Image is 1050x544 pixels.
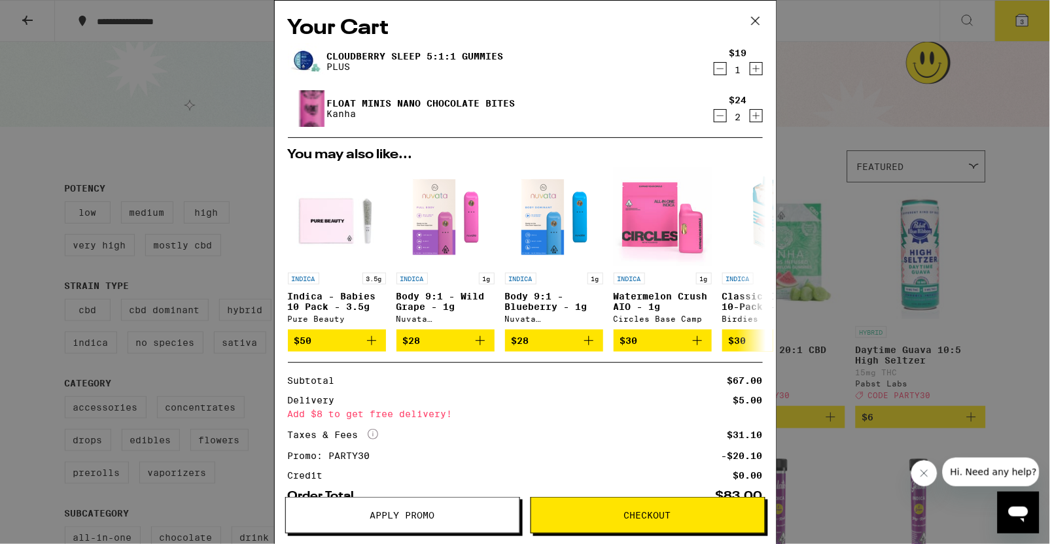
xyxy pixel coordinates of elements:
[733,471,763,480] div: $0.00
[288,409,763,418] div: Add $8 to get free delivery!
[722,168,820,330] a: Open page for Classic Indica 10-Pack - 7g from Birdies
[512,335,529,346] span: $28
[327,98,516,109] a: Float Minis Nano Chocolate Bites
[396,168,495,330] a: Open page for Body 9:1 - Wild Grape - 1g from Nuvata (CA)
[396,291,495,312] p: Body 9:1 - Wild Grape - 1g
[729,95,747,105] div: $24
[943,458,1040,486] iframe: Message from company
[750,109,763,122] button: Increment
[614,330,712,352] button: Add to bag
[327,61,504,72] p: PLUS
[288,14,763,43] h2: Your Cart
[288,168,386,330] a: Open page for Indica - Babies 10 Pack - 3.5g from Pure Beauty
[288,43,324,80] img: Cloudberry SLEEP 5:1:1 Gummies
[327,109,516,119] p: Kanha
[614,168,712,266] img: Circles Base Camp - Watermelon Crush AIO - 1g
[479,273,495,284] p: 1g
[403,335,421,346] span: $28
[288,471,332,480] div: Credit
[750,62,763,75] button: Increment
[716,490,763,502] div: $83.00
[288,291,386,312] p: Indica - Babies 10 Pack - 3.5g
[505,168,603,266] img: Nuvata (CA) - Body 9:1 - Blueberry - 1g
[288,429,378,441] div: Taxes & Fees
[722,451,763,460] div: -$20.10
[614,168,712,330] a: Open page for Watermelon Crush AIO - 1g from Circles Base Camp
[587,273,603,284] p: 1g
[396,168,495,266] img: Nuvata (CA) - Body 9:1 - Wild Grape - 1g
[727,430,763,439] div: $31.10
[288,330,386,352] button: Add to bag
[396,314,495,323] div: Nuvata ([GEOGRAPHIC_DATA])
[288,148,763,161] h2: You may also like...
[729,112,747,122] div: 2
[288,64,324,153] img: Float Minis Nano Chocolate Bites
[714,109,727,122] button: Decrement
[362,273,386,284] p: 3.5g
[505,273,536,284] p: INDICA
[288,314,386,323] div: Pure Beauty
[614,273,645,284] p: INDICA
[998,492,1040,534] iframe: Button to launch messaging window
[288,451,379,460] div: Promo: PARTY30
[505,314,603,323] div: Nuvata ([GEOGRAPHIC_DATA])
[729,65,747,75] div: 1
[505,291,603,312] p: Body 9:1 - Blueberry - 1g
[614,314,712,323] div: Circles Base Camp
[370,511,435,520] span: Apply Promo
[288,490,364,502] div: Order Total
[733,396,763,405] div: $5.00
[614,291,712,312] p: Watermelon Crush AIO - 1g
[729,335,746,346] span: $30
[288,396,344,405] div: Delivery
[288,273,319,284] p: INDICA
[696,273,712,284] p: 1g
[531,497,765,534] button: Checkout
[722,168,820,266] img: Birdies - Classic Indica 10-Pack - 7g
[294,335,312,346] span: $50
[285,497,520,534] button: Apply Promo
[722,273,754,284] p: INDICA
[714,62,727,75] button: Decrement
[288,376,344,385] div: Subtotal
[327,51,504,61] a: Cloudberry SLEEP 5:1:1 Gummies
[727,376,763,385] div: $67.00
[620,335,638,346] span: $30
[729,48,747,58] div: $19
[396,330,495,352] button: Add to bag
[722,330,820,352] button: Add to bag
[288,168,386,266] img: Pure Beauty - Indica - Babies 10 Pack - 3.5g
[396,273,428,284] p: INDICA
[505,330,603,352] button: Add to bag
[722,291,820,312] p: Classic Indica 10-Pack - 7g
[624,511,671,520] span: Checkout
[722,314,820,323] div: Birdies
[911,460,937,486] iframe: Close message
[505,168,603,330] a: Open page for Body 9:1 - Blueberry - 1g from Nuvata (CA)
